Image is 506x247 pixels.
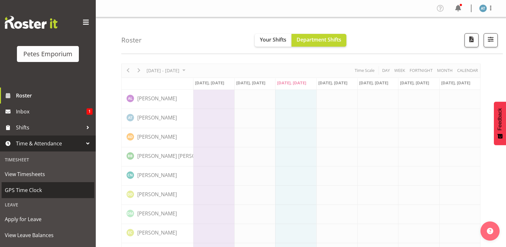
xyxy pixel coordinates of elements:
button: Download a PDF of the roster according to the set date range. [464,33,479,47]
button: Feedback - Show survey [494,102,506,145]
img: Rosterit website logo [5,16,57,29]
img: help-xxl-2.png [487,228,493,234]
span: GPS Time Clock [5,185,91,195]
a: View Timesheets [2,166,94,182]
span: Feedback [497,108,503,130]
span: View Leave Balances [5,230,91,240]
span: 1 [87,108,93,115]
span: Inbox [16,107,87,116]
button: Department Shifts [291,34,346,47]
span: Your Shifts [260,36,286,43]
span: Time & Attendance [16,139,83,148]
span: Department Shifts [297,36,341,43]
button: Your Shifts [255,34,291,47]
img: alex-micheal-taniwha5364.jpg [479,4,487,12]
a: GPS Time Clock [2,182,94,198]
div: Timesheet [2,153,94,166]
span: Apply for Leave [5,214,91,224]
div: Petes Emporium [23,49,72,59]
div: Leave [2,198,94,211]
span: Shifts [16,123,83,132]
a: View Leave Balances [2,227,94,243]
a: Apply for Leave [2,211,94,227]
h4: Roster [121,36,142,44]
span: View Timesheets [5,169,91,179]
button: Filter Shifts [484,33,498,47]
span: Roster [16,91,93,100]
